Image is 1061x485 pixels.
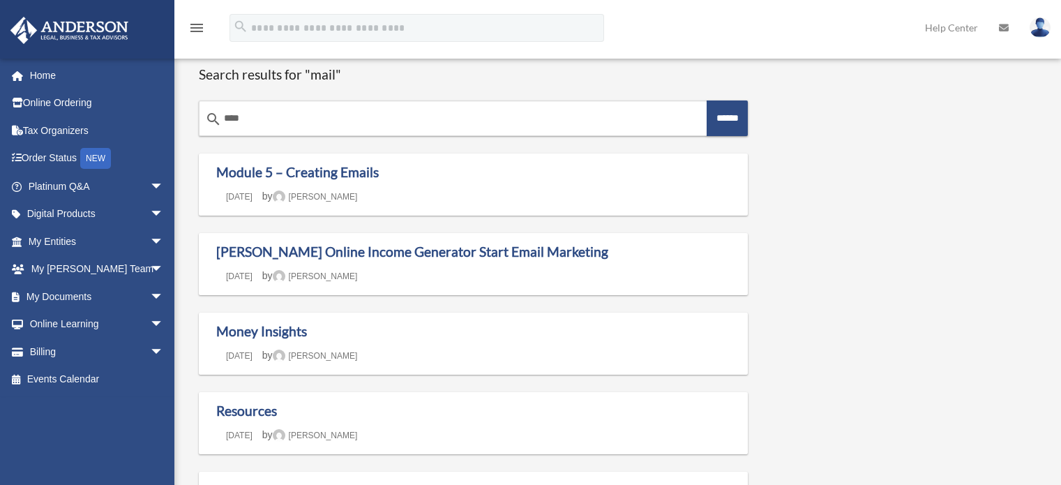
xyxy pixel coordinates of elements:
[150,255,178,284] span: arrow_drop_down
[216,431,262,440] a: [DATE]
[10,117,185,144] a: Tax Organizers
[150,311,178,339] span: arrow_drop_down
[216,403,277,419] a: Resources
[10,366,185,394] a: Events Calendar
[10,172,185,200] a: Platinum Q&Aarrow_drop_down
[10,89,185,117] a: Online Ordering
[150,338,178,366] span: arrow_drop_down
[262,270,358,281] span: by
[80,148,111,169] div: NEW
[10,200,185,228] a: Digital Productsarrow_drop_down
[216,323,307,339] a: Money Insights
[262,350,358,361] span: by
[150,172,178,201] span: arrow_drop_down
[10,338,185,366] a: Billingarrow_drop_down
[262,191,358,202] span: by
[205,111,222,128] i: search
[216,351,262,361] a: [DATE]
[216,271,262,281] a: [DATE]
[188,24,205,36] a: menu
[216,164,379,180] a: Module 5 – Creating Emails
[6,17,133,44] img: Anderson Advisors Platinum Portal
[233,19,248,34] i: search
[188,20,205,36] i: menu
[10,311,185,338] a: Online Learningarrow_drop_down
[10,227,185,255] a: My Entitiesarrow_drop_down
[216,192,262,202] a: [DATE]
[150,227,178,256] span: arrow_drop_down
[150,283,178,311] span: arrow_drop_down
[10,144,185,173] a: Order StatusNEW
[199,66,748,84] h1: Search results for "mail"
[273,431,358,440] a: [PERSON_NAME]
[262,429,358,440] span: by
[1030,17,1051,38] img: User Pic
[273,271,358,281] a: [PERSON_NAME]
[273,351,358,361] a: [PERSON_NAME]
[150,200,178,229] span: arrow_drop_down
[10,283,185,311] a: My Documentsarrow_drop_down
[10,61,178,89] a: Home
[10,255,185,283] a: My [PERSON_NAME] Teamarrow_drop_down
[216,244,608,260] a: [PERSON_NAME] Online Income Generator Start Email Marketing
[273,192,358,202] a: [PERSON_NAME]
